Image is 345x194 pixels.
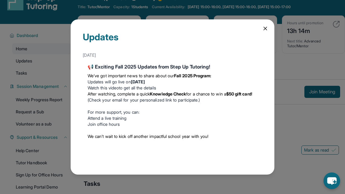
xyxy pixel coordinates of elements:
a: Watch this video [88,85,119,90]
span: We can’t wait to kick off another impactful school year with you! [88,134,209,139]
li: Updates will go live on [88,79,257,85]
strong: Knowledge Check [150,91,186,96]
span: After watching, complete a quick [88,91,150,96]
span: ! [251,91,252,96]
div: Updates [83,32,262,50]
a: Attend a live training [88,115,127,121]
strong: Fall 2025 Program: [174,73,211,78]
strong: [DATE] [131,79,145,84]
span: for a chance to win a [186,91,226,96]
div: [DATE] [83,50,262,61]
p: For more support, you can: [88,109,257,115]
span: We’ve got important news to share about our [88,73,174,78]
a: Join office hours [88,122,120,127]
strong: $50 gift card [226,91,251,96]
li: (Check your email for your personalized link to participate.) [88,91,257,103]
li: to get all the details [88,85,257,91]
button: chat-button [323,172,340,189]
div: 📢 Exciting Fall 2025 Updates from Step Up Tutoring! [88,63,257,70]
